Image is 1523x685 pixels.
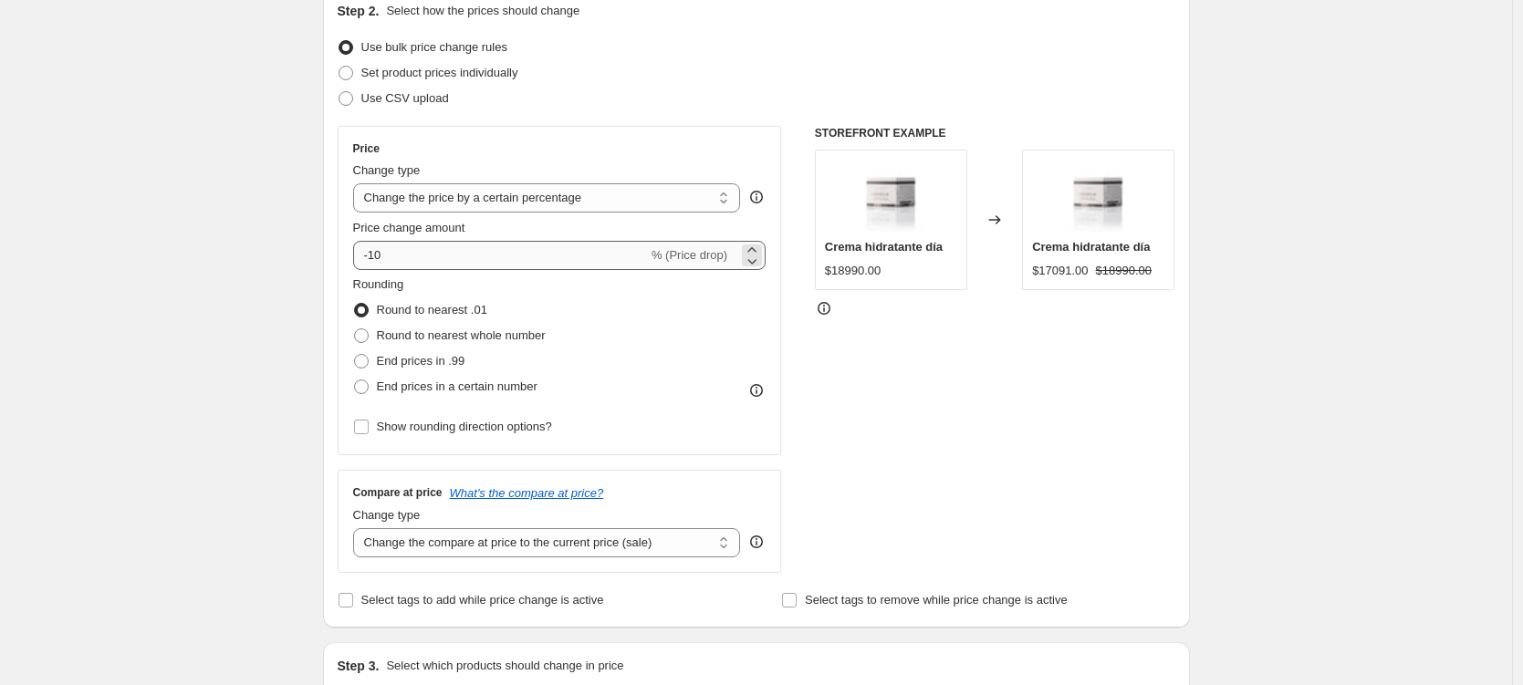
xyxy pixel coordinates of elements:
h6: STOREFRONT EXAMPLE [815,126,1175,140]
span: End prices in .99 [377,354,465,368]
strike: $18990.00 [1096,262,1152,280]
h3: Price [353,141,380,156]
div: $18990.00 [825,262,881,280]
span: % (Price drop) [652,248,727,262]
span: End prices in a certain number [377,379,537,393]
span: Crema hidratante día [1032,240,1150,254]
span: Use CSV upload [361,91,449,105]
h2: Step 3. [338,657,380,675]
input: -15 [353,241,648,270]
p: Select how the prices should change [386,2,579,20]
span: Use bulk price change rules [361,40,507,54]
span: Set product prices individually [361,66,518,79]
span: Round to nearest whole number [377,328,546,342]
span: Change type [353,508,421,522]
img: HidroKDiaCaja23_80x.jpg [854,160,927,233]
div: $17091.00 [1032,262,1088,280]
span: Select tags to add while price change is active [361,593,604,607]
h2: Step 2. [338,2,380,20]
div: help [747,188,766,206]
span: Select tags to remove while price change is active [805,593,1068,607]
p: Select which products should change in price [386,657,623,675]
span: Change type [353,163,421,177]
span: Show rounding direction options? [377,420,552,433]
span: Rounding [353,277,404,291]
span: Round to nearest .01 [377,303,487,317]
div: help [747,533,766,551]
img: HidroKDiaCaja23_80x.jpg [1062,160,1135,233]
span: Price change amount [353,221,465,234]
span: Crema hidratante día [825,240,943,254]
button: What's the compare at price? [450,486,604,500]
h3: Compare at price [353,485,443,500]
